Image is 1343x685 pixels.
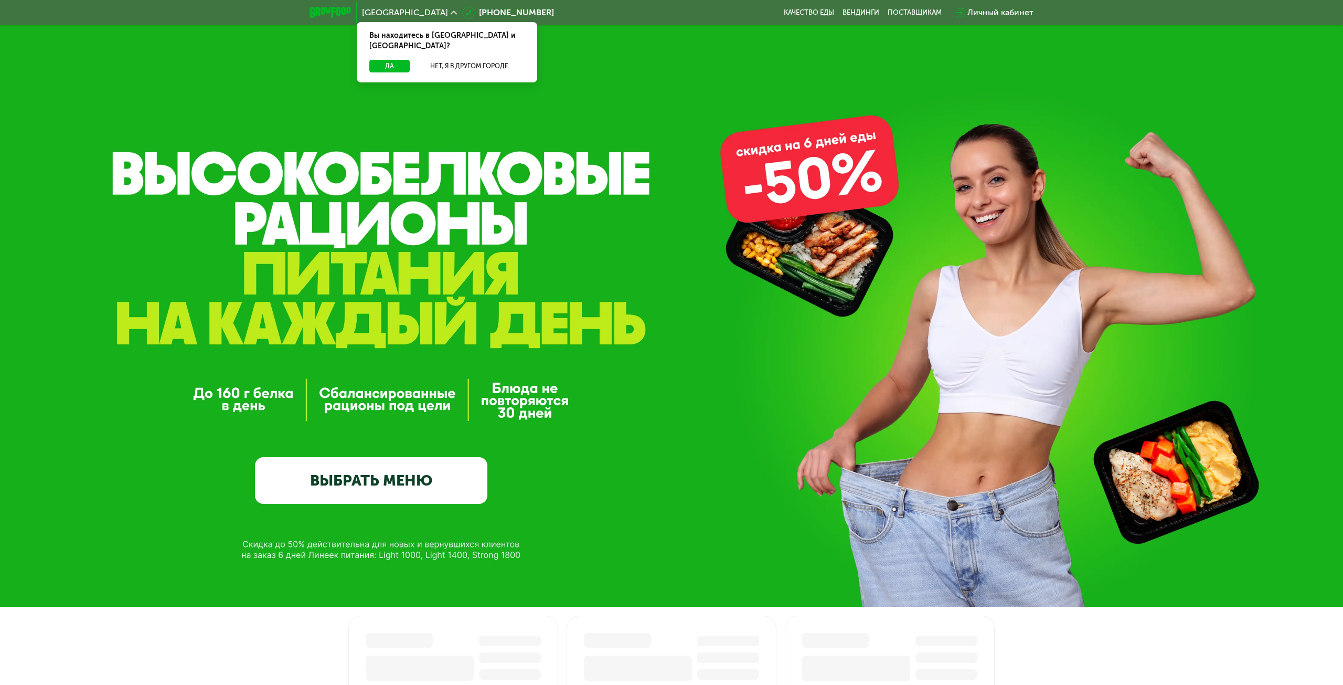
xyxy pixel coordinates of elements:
[967,6,1033,19] div: Личный кабинет
[357,22,537,60] div: Вы находитесь в [GEOGRAPHIC_DATA] и [GEOGRAPHIC_DATA]?
[784,8,834,17] a: Качество еды
[414,60,525,72] button: Нет, я в другом городе
[362,8,448,17] span: [GEOGRAPHIC_DATA]
[462,6,554,19] a: [PHONE_NUMBER]
[888,8,942,17] div: поставщикам
[255,457,487,504] a: ВЫБРАТЬ МЕНЮ
[843,8,879,17] a: Вендинги
[369,60,410,72] button: Да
